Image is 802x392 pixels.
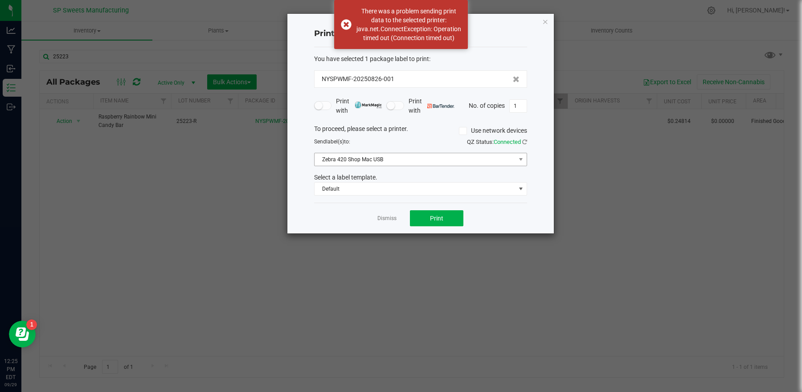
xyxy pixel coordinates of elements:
span: You have selected 1 package label to print [314,55,429,62]
span: Send to: [314,139,350,145]
div: Select a label template. [307,173,534,182]
iframe: Resource center [9,321,36,347]
span: Print [430,215,443,222]
span: NYSPWMF-20250826-001 [322,74,394,84]
div: : [314,54,527,64]
label: Use network devices [459,126,527,135]
a: Dismiss [377,215,397,222]
span: Connected [494,139,521,145]
div: There was a problem sending print data to the selected printer: java.net.ConnectException: Operat... [356,7,461,42]
span: No. of copies [469,102,505,109]
span: label(s) [326,139,344,145]
span: Print with [409,97,454,115]
span: Zebra 420 Shop Mac USB [315,153,516,166]
button: Print [410,210,463,226]
div: To proceed, please select a printer. [307,124,534,138]
span: QZ Status: [467,139,527,145]
h4: Print package label [314,28,527,40]
span: Print with [336,97,382,115]
iframe: Resource center unread badge [26,319,37,330]
img: bartender.png [427,104,454,108]
img: mark_magic_cybra.png [355,102,382,108]
span: Default [315,183,516,195]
